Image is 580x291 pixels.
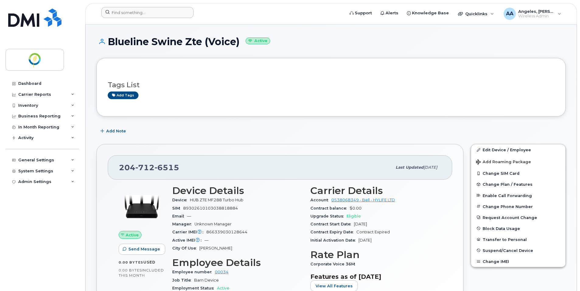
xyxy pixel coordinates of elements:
span: HUB ZTE MF288 Turbo Hub [190,198,243,202]
button: Change Plan / Features [471,179,565,190]
button: Change Phone Number [471,201,565,212]
span: Contract Start Date [310,222,354,226]
span: Carrier IMEI [172,230,206,234]
span: Employment Status [172,286,217,290]
span: Initial Activation Date [310,238,358,242]
a: 0538068349 - Bell - HYLIFE LTD [331,198,395,202]
button: Send Message [119,244,165,255]
button: Transfer to Personal [471,234,565,245]
span: Upgrade Status [310,214,347,218]
span: Contract balance [310,206,350,210]
span: Alerts [386,10,398,16]
h3: Tags List [108,81,554,89]
span: Manager [172,222,194,226]
span: Email [172,214,187,218]
span: — [204,238,208,242]
button: Change IMEI [471,256,565,267]
span: View All Features [316,283,353,289]
span: Active [126,232,139,238]
input: Find something... [101,7,194,18]
span: Corporate Voice 36M [310,262,358,266]
button: Block Data Usage [471,223,565,234]
span: [DATE] [358,238,372,242]
span: Contract Expiry Date [310,230,356,234]
span: AA [506,10,513,17]
span: Job Title [172,278,194,282]
span: Wireless Admin [518,14,555,19]
div: Angeles, Armilyn [499,8,565,20]
span: 712 [135,163,155,172]
small: Active [246,38,270,45]
span: 0.00 Bytes [119,260,143,264]
span: Knowledge Base [412,10,449,16]
span: Active IMEI [172,238,204,242]
span: City Of Use [172,246,199,250]
span: Active [217,286,229,290]
h3: Rate Plan [310,249,441,260]
span: Barn Device [194,278,219,282]
span: 204 [119,163,179,172]
span: SIM [172,206,183,210]
button: Request Account Change [471,212,565,223]
button: Add Note [96,126,131,137]
img: image20231002-3703462-1di5j1x.jpeg [124,188,160,225]
span: 866339030128644 [206,230,247,234]
span: Eligible [347,214,361,218]
span: Add Roaming Package [476,160,531,165]
button: Change SIM Card [471,168,565,179]
span: Support [355,10,372,16]
span: Angeles, [PERSON_NAME] [518,9,555,14]
span: 0.00 Bytes [119,268,142,272]
span: Contract Expired [356,230,390,234]
a: Alerts [376,7,403,19]
button: Enable Call Forwarding [471,190,565,201]
span: Change Plan / Features [483,182,533,187]
span: Suspend/Cancel Device [483,248,533,253]
span: Enable Call Forwarding [483,193,532,198]
a: Add tags [108,92,138,99]
button: Suspend/Cancel Device [471,245,565,256]
span: 6515 [155,163,179,172]
span: Unknown Manager [194,222,232,226]
button: Add Roaming Package [471,155,565,168]
a: Edit Device / Employee [471,144,565,155]
span: [PERSON_NAME] [199,246,232,250]
span: Send Message [128,246,160,252]
span: 89302610103038818884 [183,206,238,210]
span: Quicklinks [465,11,487,16]
h3: Features as of [DATE] [310,273,441,280]
a: Knowledge Base [403,7,453,19]
h3: Device Details [172,185,303,196]
span: used [143,260,155,264]
div: Quicklinks [454,8,498,20]
span: — [187,214,191,218]
span: Add Note [106,128,126,134]
span: [DATE] [354,222,367,226]
span: Employee number [172,270,215,274]
span: Device [172,198,190,202]
a: 00034 [215,270,229,274]
h3: Carrier Details [310,185,441,196]
span: Account [310,198,331,202]
h1: Blueline Swine Zte (Voice) [96,36,566,47]
span: Last updated [396,165,424,170]
span: [DATE] [424,165,437,170]
h3: Employee Details [172,257,303,268]
span: $0.00 [350,206,362,210]
a: Support [345,7,376,19]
